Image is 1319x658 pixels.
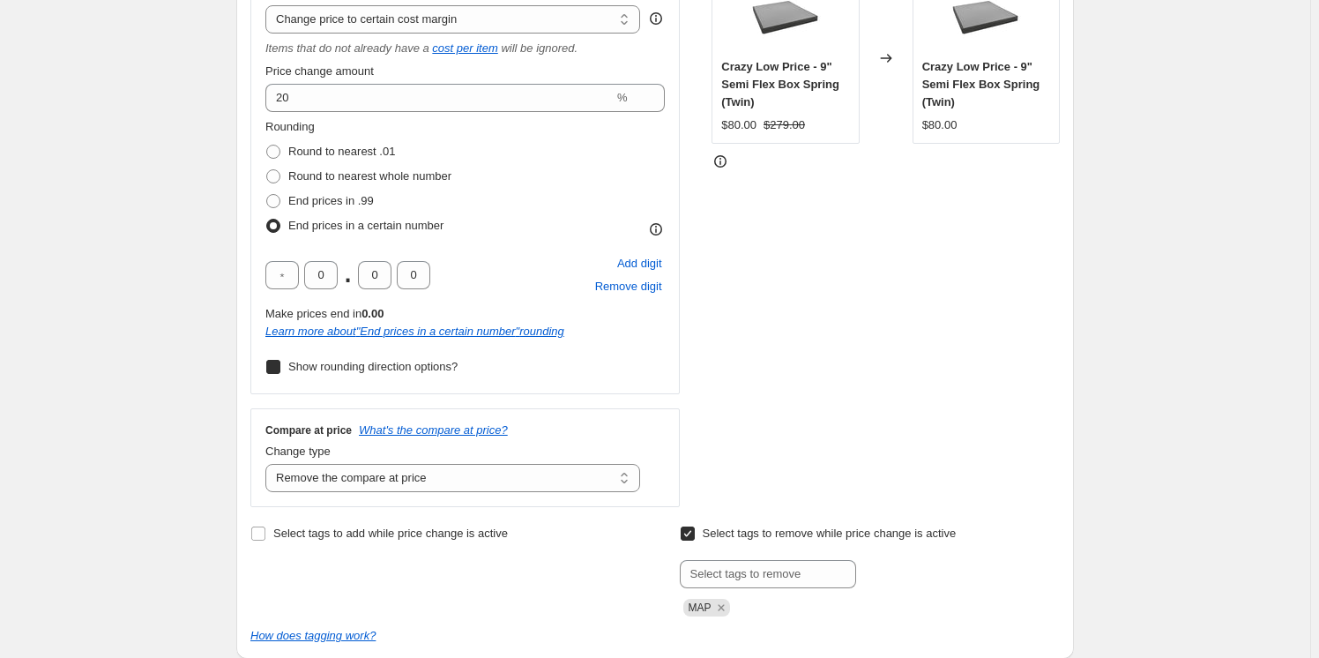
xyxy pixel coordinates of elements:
button: Remove placeholder [592,275,665,298]
h3: Compare at price [265,423,352,437]
strike: $279.00 [764,116,805,134]
span: MAP [689,602,712,614]
span: Rounding [265,120,315,133]
span: End prices in a certain number [288,219,443,232]
a: Learn more about"End prices in a certain number"rounding [265,325,564,338]
input: 50 [265,84,614,112]
b: 0.00 [361,307,384,320]
input: ﹡ [358,261,391,289]
i: will be ignored. [501,41,578,55]
span: Change type [265,445,331,458]
span: End prices in .99 [288,194,374,207]
span: Crazy Low Price - 9" Semi Flex Box Spring (Twin) [922,60,1040,108]
span: Select tags to remove while price change is active [703,527,957,540]
span: Select tags to add while price change is active [273,527,508,540]
span: Price change amount [265,64,374,78]
input: Select tags to remove [680,560,856,588]
span: Add digit [617,255,662,273]
i: Items that do not already have a [265,41,429,55]
span: Show rounding direction options? [288,360,458,373]
span: . [343,261,353,289]
span: Round to nearest .01 [288,145,395,158]
button: Add placeholder [615,252,665,275]
button: What's the compare at price? [359,423,508,437]
input: ﹡ [397,261,430,289]
span: Round to nearest whole number [288,169,451,183]
button: Remove MAP [713,600,729,616]
input: ﹡ [304,261,338,289]
a: cost per item [432,41,497,55]
span: % [617,91,628,104]
div: help [647,10,665,27]
span: Crazy Low Price - 9" Semi Flex Box Spring (Twin) [721,60,839,108]
div: $80.00 [922,116,958,134]
span: Make prices end in [265,307,384,320]
a: How does tagging work? [250,629,376,642]
input: ﹡ [265,261,299,289]
span: Remove digit [595,278,662,295]
i: Learn more about " End prices in a certain number " rounding [265,325,564,338]
div: $80.00 [721,116,756,134]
